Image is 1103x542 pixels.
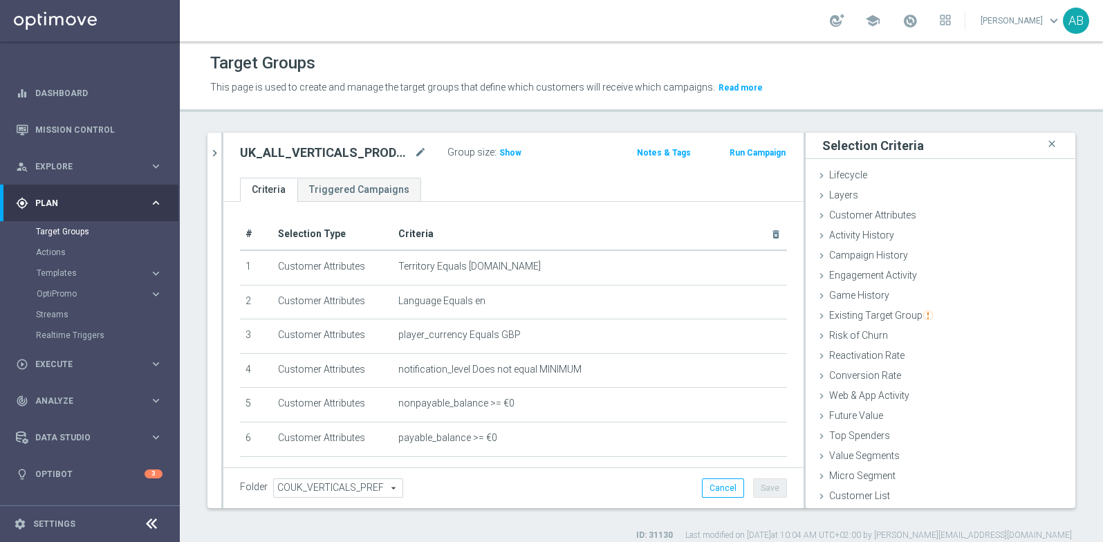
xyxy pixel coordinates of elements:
div: Templates [37,269,149,277]
a: Dashboard [35,75,163,111]
div: Actions [36,242,178,263]
td: 6 [240,422,272,456]
span: Data Studio [35,433,149,442]
a: [PERSON_NAME]keyboard_arrow_down [979,10,1063,31]
span: Risk of Churn [829,330,888,341]
h1: Target Groups [210,53,315,73]
i: keyboard_arrow_right [149,267,163,280]
i: keyboard_arrow_right [149,160,163,173]
span: Top Spenders [829,430,890,441]
span: This page is used to create and manage the target groups that define which customers will receive... [210,82,715,93]
i: track_changes [16,395,28,407]
div: Data Studio [16,431,149,444]
button: OptiPromo keyboard_arrow_right [36,288,163,299]
span: Criteria [398,228,434,239]
h3: Selection Criteria [822,138,924,153]
i: keyboard_arrow_right [149,431,163,444]
td: Customer Attributes [272,250,393,285]
i: person_search [16,160,28,173]
th: # [240,218,272,250]
a: Target Groups [36,226,144,237]
button: gps_fixed Plan keyboard_arrow_right [15,198,163,209]
td: Customer Attributes [272,388,393,422]
i: lightbulb [16,468,28,480]
i: keyboard_arrow_right [149,357,163,371]
button: Data Studio keyboard_arrow_right [15,432,163,443]
span: Lifecycle [829,169,867,180]
i: keyboard_arrow_right [149,394,163,407]
button: Cancel [702,478,744,498]
span: Campaign History [829,250,908,261]
i: equalizer [16,87,28,100]
span: school [865,13,880,28]
button: Save [753,478,787,498]
span: keyboard_arrow_down [1046,13,1062,28]
i: delete_forever [770,229,781,240]
i: gps_fixed [16,197,28,209]
a: Criteria [240,178,297,202]
td: Customer Attributes [272,319,393,354]
div: OptiPromo [36,283,178,304]
button: Mission Control [15,124,163,135]
div: Analyze [16,395,149,407]
span: Templates [37,269,136,277]
a: Optibot [35,456,145,492]
span: payable_balance >= €0 [398,432,497,444]
button: lightbulb Optibot 3 [15,469,163,480]
td: 3 [240,319,272,354]
span: Language Equals en [398,295,485,307]
span: Layers [829,189,858,200]
span: Game History [829,290,889,301]
span: player_currency Equals GBP [398,329,521,341]
i: chevron_right [208,147,221,160]
div: track_changes Analyze keyboard_arrow_right [15,395,163,406]
div: Dashboard [16,75,163,111]
span: notification_level Does not equal MINIMUM [398,364,582,375]
span: Analyze [35,397,149,405]
span: Value Segments [829,450,900,461]
i: keyboard_arrow_right [149,196,163,209]
div: Execute [16,358,149,371]
span: Conversion Rate [829,370,901,381]
button: person_search Explore keyboard_arrow_right [15,161,163,172]
i: mode_edit [414,144,427,161]
label: : [494,147,497,158]
td: Customer Attributes [272,422,393,456]
button: play_circle_outline Execute keyboard_arrow_right [15,359,163,370]
a: Streams [36,309,144,320]
i: settings [14,518,26,530]
a: Realtime Triggers [36,330,144,341]
button: equalizer Dashboard [15,88,163,99]
span: Execute [35,360,149,368]
label: Group size [447,147,494,158]
div: Target Groups [36,221,178,242]
span: Customer List [829,490,890,501]
span: Web & App Activity [829,390,909,401]
i: keyboard_arrow_right [149,288,163,301]
a: Triggered Campaigns [297,178,421,202]
span: Reactivation Rate [829,350,905,361]
span: Future Value [829,410,883,421]
a: Mission Control [35,111,163,148]
td: 1 [240,250,272,285]
div: OptiPromo [37,290,149,298]
span: Engagement Activity [829,270,917,281]
td: Customer Attributes [272,285,393,319]
th: Selection Type [272,218,393,250]
div: 3 [145,469,163,478]
td: 5 [240,388,272,422]
span: Customer Attributes [829,209,916,221]
div: Optibot [16,456,163,492]
div: Explore [16,160,149,173]
span: Activity History [829,230,894,241]
span: Explore [35,162,149,171]
div: Templates [36,263,178,283]
a: Settings [33,520,75,528]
